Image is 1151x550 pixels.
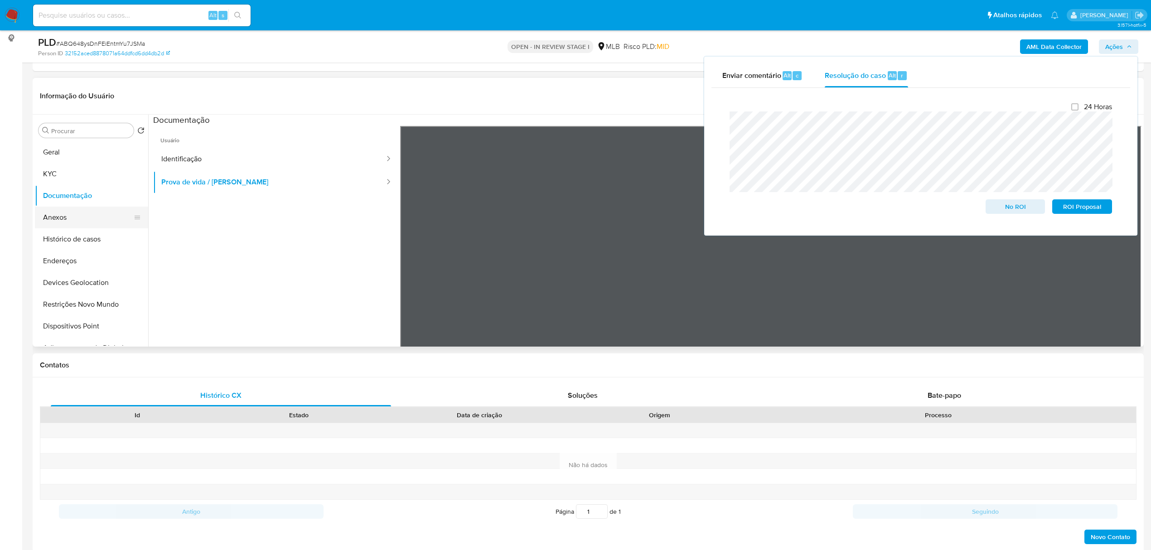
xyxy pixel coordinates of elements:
span: Bate-papo [928,390,961,400]
span: No ROI [992,200,1039,213]
span: Enviar comentário [722,70,781,80]
span: Ações [1105,39,1123,54]
button: No ROI [986,199,1045,214]
button: Restrições Novo Mundo [35,294,148,315]
span: s [222,11,224,19]
span: Risco PLD: [624,42,669,52]
span: ROI Proposal [1059,200,1106,213]
button: Procurar [42,127,49,134]
b: PLD [38,35,56,49]
input: Procurar [51,127,130,135]
input: 24 Horas [1071,103,1078,111]
span: 3.157.1-hotfix-5 [1117,21,1146,29]
button: Documentação [35,185,148,207]
h1: Informação do Usuário [40,92,114,101]
a: 32152aced8878071a64ddfcd6dd4db2d [65,49,170,58]
span: Novo Contato [1091,531,1130,543]
span: r [901,71,903,80]
div: Origem [585,410,734,420]
button: Ações [1099,39,1138,54]
p: OPEN - IN REVIEW STAGE I [508,40,593,53]
span: Resolução do caso [825,70,886,80]
div: Data de criação [386,410,572,420]
span: Soluções [568,390,598,400]
span: Histórico CX [200,390,242,400]
span: MID [657,41,669,52]
span: Alt [889,71,896,80]
button: Novo Contato [1084,530,1136,544]
span: 1 [619,507,621,516]
a: Sair [1135,10,1144,20]
button: Geral [35,141,148,163]
span: Página de [556,504,621,519]
button: ROI Proposal [1052,199,1112,214]
p: jhonata.costa@mercadolivre.com [1080,11,1132,19]
button: Retornar ao pedido padrão [137,127,145,137]
button: Seguindo [853,504,1117,519]
div: Estado [224,410,373,420]
button: Histórico de casos [35,228,148,250]
button: Dispositivos Point [35,315,148,337]
button: Antigo [59,504,324,519]
span: Alt [209,11,217,19]
input: Pesquise usuários ou casos... [33,10,251,21]
button: Devices Geolocation [35,272,148,294]
button: KYC [35,163,148,185]
button: Endereços [35,250,148,272]
span: 24 Horas [1084,102,1112,111]
b: AML Data Collector [1026,39,1082,54]
b: Person ID [38,49,63,58]
span: c [796,71,798,80]
span: Alt [783,71,791,80]
span: Atalhos rápidos [993,10,1042,20]
button: search-icon [228,9,247,22]
div: MLB [597,42,620,52]
button: Anexos [35,207,141,228]
h1: Contatos [40,361,1136,370]
button: Adiantamentos de Dinheiro [35,337,148,359]
div: Id [63,410,212,420]
div: Processo [747,410,1130,420]
span: # ABQ648ysDnFEiEntmYu7JSMa [56,39,145,48]
button: AML Data Collector [1020,39,1088,54]
a: Notificações [1051,11,1059,19]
